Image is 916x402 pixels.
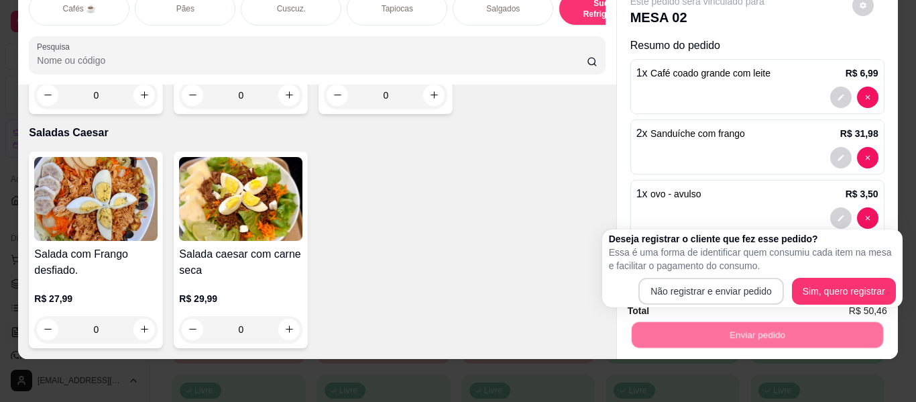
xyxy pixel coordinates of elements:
[327,85,348,106] button: decrease-product-quantity
[830,207,852,229] button: decrease-product-quantity
[840,127,878,140] p: R$ 31,98
[846,187,878,201] p: R$ 3,50
[182,319,203,340] button: decrease-product-quantity
[486,3,520,14] p: Salgados
[609,232,896,246] h2: Deseja registrar o cliente que fez esse pedido?
[650,128,745,139] span: Sanduíche com frango
[176,3,194,14] p: Pães
[37,319,58,340] button: decrease-product-quantity
[179,157,302,241] img: product-image
[133,85,155,106] button: increase-product-quantity
[37,85,58,106] button: decrease-product-quantity
[846,66,878,80] p: R$ 6,99
[609,246,896,272] p: Essa é uma forma de identificar quem consumiu cada item na mesa e facilitar o pagamento do consumo.
[278,85,300,106] button: increase-product-quantity
[182,85,203,106] button: decrease-product-quantity
[278,319,300,340] button: increase-product-quantity
[636,125,745,142] p: 2 x
[34,246,158,279] h4: Salada com Frango desfiado.
[34,157,158,241] img: product-image
[631,322,882,348] button: Enviar pedido
[857,207,878,229] button: decrease-product-quantity
[34,292,158,305] p: R$ 27,99
[37,41,74,52] label: Pesquisa
[650,189,701,199] span: ovo - avulso
[636,186,701,202] p: 1 x
[636,65,770,81] p: 1 x
[133,319,155,340] button: increase-product-quantity
[650,68,770,79] span: Café coado grande com leite
[62,3,96,14] p: Cafés ☕
[179,246,302,279] h4: Salada caesar com carne seca
[179,292,302,305] p: R$ 29,99
[277,3,306,14] p: Cuscuz.
[630,8,764,27] p: MESA 02
[857,87,878,108] button: decrease-product-quantity
[630,38,884,54] p: Resumo do pedido
[857,147,878,168] button: decrease-product-quantity
[37,54,587,67] input: Pesquisa
[29,125,605,141] p: Saladas Caesar
[628,305,649,316] strong: Total
[382,3,413,14] p: Tapiocas
[830,147,852,168] button: decrease-product-quantity
[792,278,896,305] button: Sim, quero registrar
[423,85,445,106] button: increase-product-quantity
[830,87,852,108] button: decrease-product-quantity
[638,278,784,305] button: Não registrar e enviar pedido
[849,303,887,318] span: R$ 50,46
